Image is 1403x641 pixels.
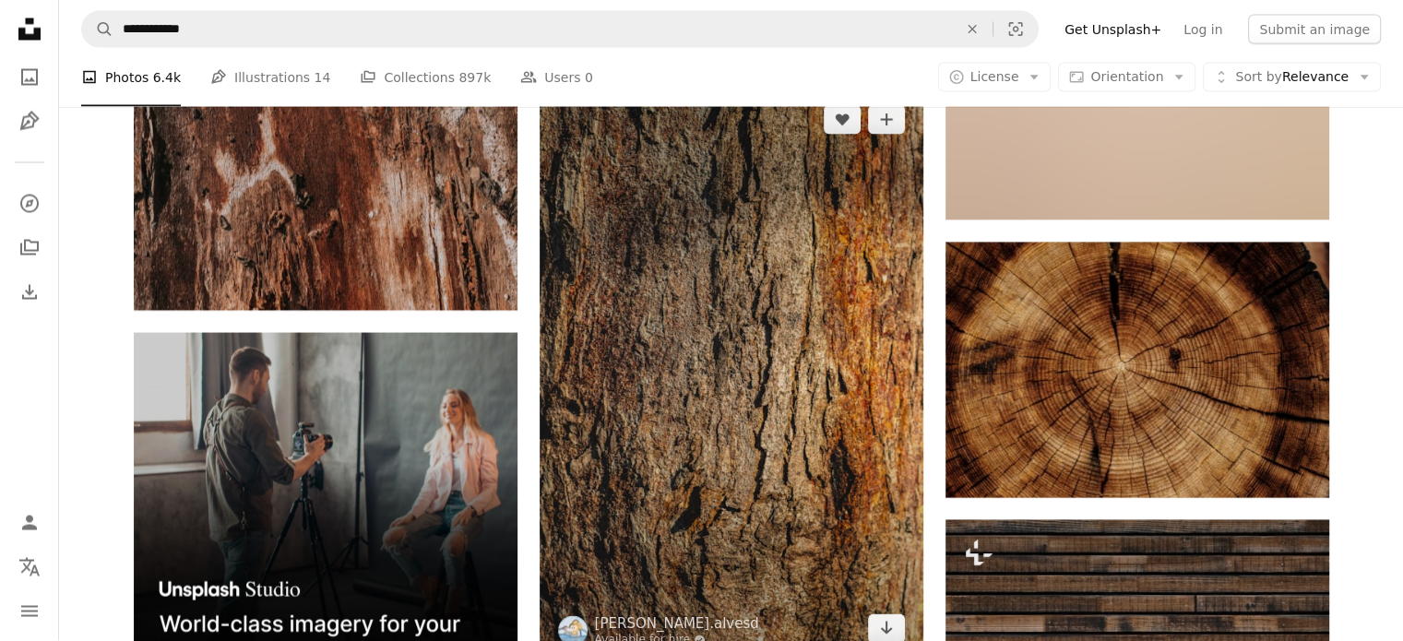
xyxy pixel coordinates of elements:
[11,11,48,52] a: Home — Unsplash
[81,11,1039,48] form: Find visuals sitewide
[938,63,1052,92] button: License
[11,549,48,586] button: Language
[595,614,759,633] a: [PERSON_NAME].alvesd
[11,504,48,541] a: Log in / Sign up
[11,103,48,140] a: Illustrations
[1235,69,1281,84] span: Sort by
[11,593,48,630] button: Menu
[824,105,861,135] button: Like
[1172,15,1233,44] a: Log in
[360,48,491,107] a: Collections 897k
[993,12,1038,47] button: Visual search
[82,12,113,47] button: Search Unsplash
[210,48,330,107] a: Illustrations 14
[868,105,905,135] button: Add to Collection
[970,69,1019,84] span: License
[11,230,48,267] a: Collections
[11,274,48,311] a: Download History
[1235,68,1349,87] span: Relevance
[11,185,48,222] a: Explore
[945,243,1329,498] img: photo of brown wood slab
[945,362,1329,378] a: photo of brown wood slab
[540,366,923,383] a: brown tree trunk in close up photography
[1090,69,1163,84] span: Orientation
[1203,63,1381,92] button: Sort byRelevance
[585,67,593,88] span: 0
[11,59,48,96] a: Photos
[315,67,331,88] span: 14
[1053,15,1172,44] a: Get Unsplash+
[1248,15,1381,44] button: Submit an image
[458,67,491,88] span: 897k
[1058,63,1195,92] button: Orientation
[520,48,593,107] a: Users 0
[952,12,993,47] button: Clear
